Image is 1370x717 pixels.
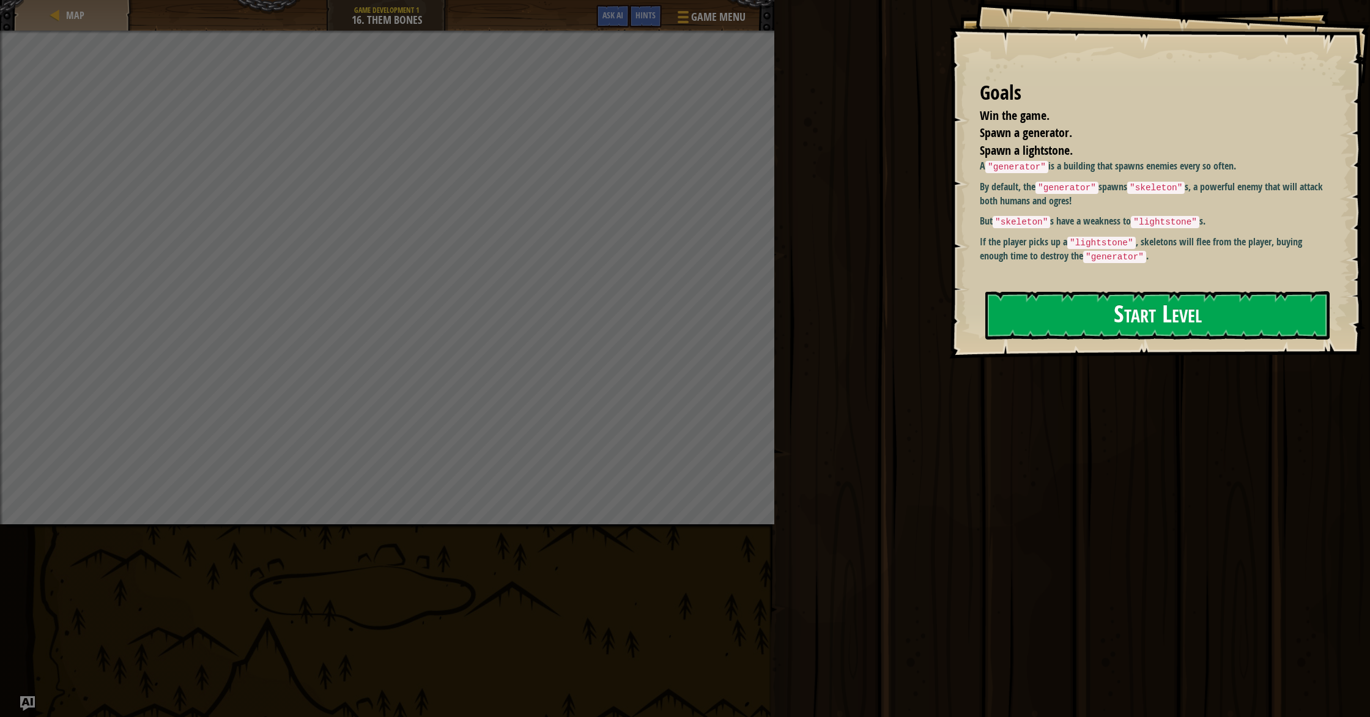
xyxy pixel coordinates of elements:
div: Goals [980,79,1327,107]
code: "lightstone" [1067,237,1136,249]
span: Spawn a generator. [980,124,1072,141]
p: If the player picks up a , skeletons will flee from the player, buying enough time to destroy the . [980,235,1327,264]
button: Ask AI [596,5,629,28]
a: Map [62,9,84,22]
p: But s have a weakness to s. [980,214,1327,229]
span: Hints [635,9,656,21]
span: Spawn a lightstone. [980,142,1073,158]
span: Map [66,9,84,22]
li: Win the game. [965,107,1324,125]
span: Win the game. [980,107,1050,124]
button: Ask AI [20,696,35,711]
button: Game Menu [668,5,753,34]
p: A is a building that spawns enemies every so often. [980,159,1327,174]
code: "generator" [985,161,1048,173]
button: Start Level [985,291,1330,340]
code: "generator" [1035,182,1098,194]
li: Spawn a generator. [965,124,1324,142]
code: "generator" [1083,251,1146,263]
code: "lightstone" [1131,216,1199,228]
p: By default, the spawns s, a powerful enemy that will attack both humans and ogres! [980,180,1327,208]
span: Ask AI [602,9,623,21]
span: Game Menu [691,9,746,25]
code: "skeleton" [1127,182,1185,194]
code: "skeleton" [993,216,1050,228]
li: Spawn a lightstone. [965,142,1324,160]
